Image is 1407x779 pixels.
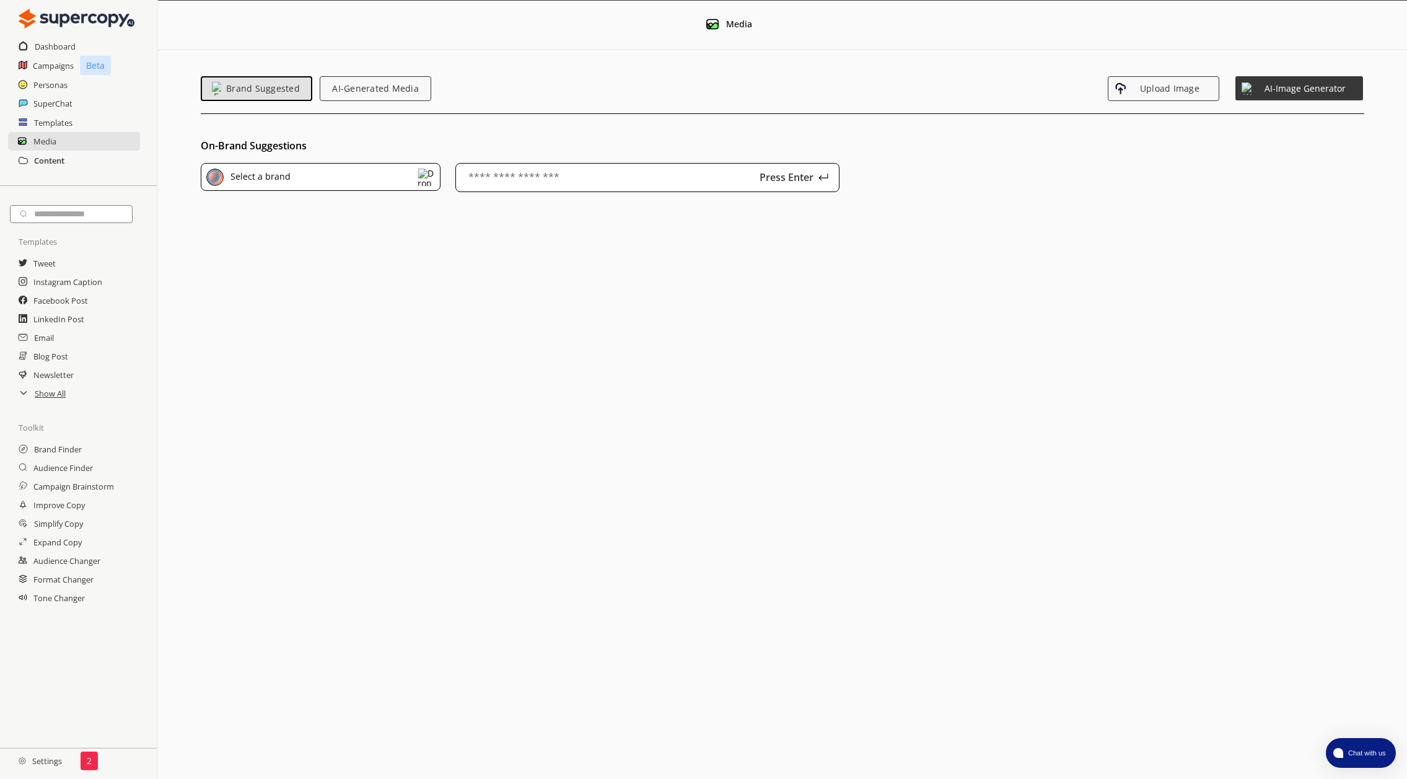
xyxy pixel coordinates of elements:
[33,132,56,151] a: Media
[706,18,719,30] img: Media Icon
[320,76,431,101] button: AI-Generated Media
[327,84,424,94] span: AI-Generated Media
[33,496,85,514] a: Improve Copy
[1115,82,1127,95] img: Upload Icon
[35,384,66,403] a: Show All
[19,757,26,765] img: Close
[221,84,305,94] span: Brand Suggested
[33,273,102,291] a: Instagram Caption
[33,366,74,384] a: Newsletter
[34,514,83,533] a: Simplify Copy
[818,172,828,182] img: Press Enter
[33,589,85,607] a: Tone Changer
[226,169,291,188] div: Select a brand
[87,756,92,766] p: 2
[19,6,134,31] img: Close
[35,37,76,56] a: Dashboard
[33,570,94,589] a: Format Changer
[33,533,82,552] a: Expand Copy
[33,94,72,113] a: SuperChat
[34,328,54,347] a: Email
[769,170,833,185] button: Press Enter
[33,477,114,496] a: Campaign Brainstorm
[33,76,68,94] a: Personas
[201,76,312,101] button: Emoji IconBrand Suggested
[33,310,84,328] a: LinkedIn Post
[80,56,111,75] p: Beta
[1343,748,1388,758] span: Chat with us
[1326,738,1396,768] button: atlas-launcher
[212,82,221,95] img: Emoji Icon
[418,169,435,186] img: Dropdown
[33,56,74,75] a: Campaigns
[1127,84,1212,94] span: Upload Image
[34,440,82,459] a: Brand Finder
[755,172,817,182] p: Press Enter
[1242,82,1254,95] img: Weather Stars Icon
[1234,75,1364,102] button: Weather Stars IconAI-Image Generator
[206,169,224,186] img: Brand
[34,151,64,170] a: Content
[33,552,100,570] a: Audience Changer
[33,291,88,310] a: Facebook Post
[726,19,752,29] div: Media
[33,459,93,477] a: Audience Finder
[201,141,1407,151] div: On-Brand Suggestions
[34,113,72,132] a: Templates
[1108,76,1219,101] button: Upload IconUpload Image
[33,347,68,366] a: Blog Post
[1254,84,1357,94] span: AI-Image Generator
[33,254,56,273] a: Tweet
